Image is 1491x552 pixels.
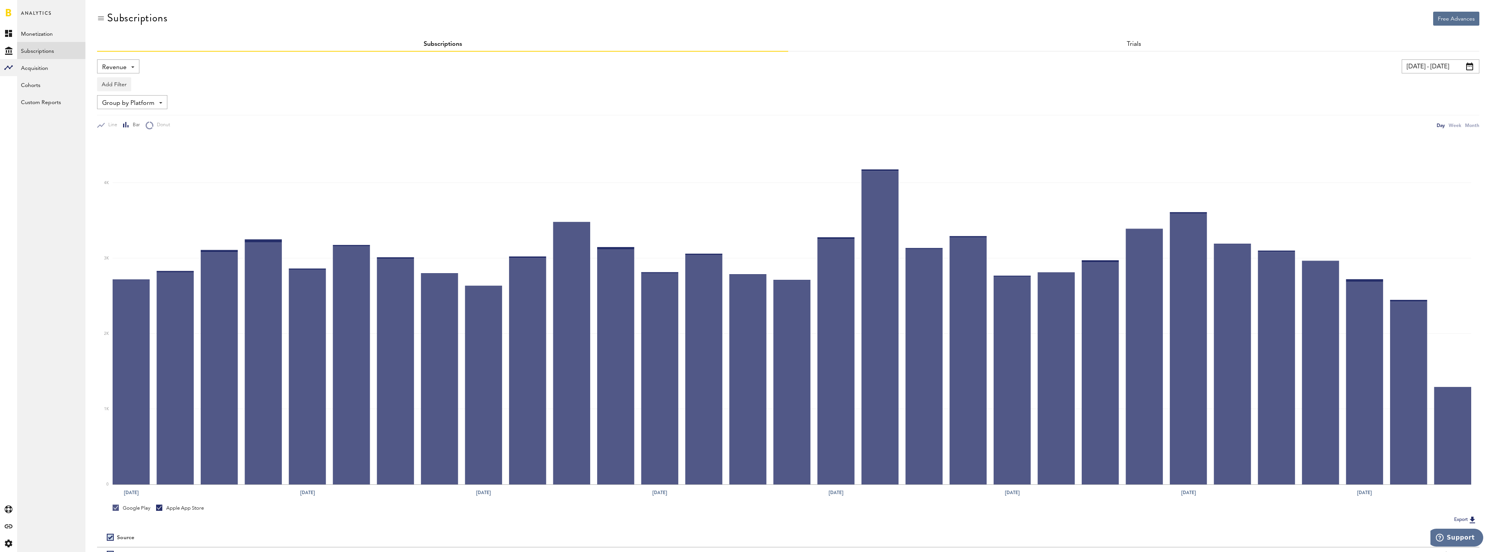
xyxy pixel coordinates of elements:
[1430,529,1483,548] iframe: Opens a widget where you can find more information
[104,332,109,336] text: 2K
[104,256,109,260] text: 3K
[476,489,491,496] text: [DATE]
[1433,12,1479,26] button: Free Advances
[113,505,150,512] div: Google Play
[102,97,155,110] span: Group by Platform
[1357,489,1372,496] text: [DATE]
[107,12,167,24] div: Subscriptions
[300,489,315,496] text: [DATE]
[17,76,85,93] a: Cohorts
[1181,489,1196,496] text: [DATE]
[97,77,131,91] button: Add Filter
[1005,489,1020,496] text: [DATE]
[1449,121,1461,129] div: Week
[1127,41,1141,47] a: Trials
[117,535,134,541] div: Source
[156,505,204,512] div: Apple App Store
[21,9,52,25] span: Analytics
[104,407,109,411] text: 1K
[102,61,127,74] span: Revenue
[17,93,85,110] a: Custom Reports
[798,535,1470,541] div: Period total
[1468,515,1477,524] img: Export
[1452,515,1479,525] button: Export
[17,25,85,42] a: Monetization
[124,489,139,496] text: [DATE]
[129,122,140,129] span: Bar
[1465,121,1479,129] div: Month
[424,41,462,47] a: Subscriptions
[104,181,109,185] text: 4K
[1437,121,1445,129] div: Day
[153,122,170,129] span: Donut
[105,122,117,129] span: Line
[17,42,85,59] a: Subscriptions
[17,59,85,76] a: Acquisition
[652,489,667,496] text: [DATE]
[829,489,843,496] text: [DATE]
[106,482,109,486] text: 0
